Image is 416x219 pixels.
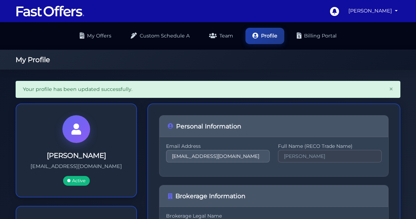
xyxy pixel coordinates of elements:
[382,81,400,97] button: Close
[124,28,197,44] a: Custom Schedule A
[63,176,90,186] span: Active
[245,28,284,44] a: Profile
[16,56,400,64] h1: My Profile
[346,4,400,18] a: [PERSON_NAME]
[27,162,125,170] p: [EMAIL_ADDRESS][DOMAIN_NAME]
[290,28,344,44] a: Billing Portal
[166,145,270,147] label: Email Address
[168,192,380,200] h4: Brokerage Information
[202,28,240,44] a: Team
[16,81,400,98] div: Your profile has been updated successfully.
[278,145,382,147] label: Full Name (RECO Trade Name)
[166,215,270,217] label: Brokerage Legal Name
[27,151,125,160] h3: [PERSON_NAME]
[73,28,118,44] a: My Offers
[168,123,380,130] h4: Personal Information
[389,84,393,93] span: ×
